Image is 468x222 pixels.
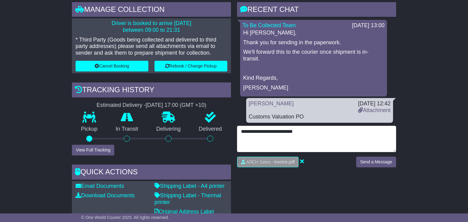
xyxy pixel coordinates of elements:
p: Delivered [190,126,231,133]
p: Driver is booked to arrive [DATE] between 09:00 to 21:31 [76,20,227,33]
div: Customs Valuation PO [249,114,391,120]
div: Manage collection [72,2,231,19]
div: [DATE] 17:00 (GMT +10) [146,102,206,109]
div: Tracking history [72,82,231,99]
a: Original Address Label [154,209,214,215]
a: Email Documents [76,183,124,189]
a: Attachment [358,107,391,113]
p: * Third Party (Goods being collected and delivered to third party addresses) please send all atta... [76,37,227,56]
p: Delivering [147,126,190,133]
p: Pickup [72,126,107,133]
div: RECENT CHAT [237,2,396,19]
a: Download Documents [76,192,135,198]
p: We'll forward this to the courier once shipment is in-transit. [243,49,384,62]
button: Cancel Booking [76,61,148,71]
a: [PERSON_NAME] [249,100,294,107]
a: To Be Collected Team [243,22,296,28]
div: Quick Actions [72,165,231,181]
button: View Full Tracking [72,145,114,155]
p: [PERSON_NAME] [243,85,384,91]
a: Shipping Label - A4 printer [154,183,225,189]
button: Send a Message [356,157,396,167]
p: In Transit [107,126,147,133]
span: © One World Courier 2025. All rights reserved. [81,215,169,220]
p: Hi [PERSON_NAME], [243,30,384,36]
div: Estimated Delivery - [72,102,231,109]
button: Rebook / Change Pickup [154,61,227,71]
div: [DATE] 13:00 [352,22,385,29]
div: [DATE] 12:42 [358,100,391,107]
p: Kind Regards, [243,75,384,82]
a: Shipping Label - Thermal printer [154,192,221,205]
p: Thank you for sending in the paperwork. [243,39,384,46]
